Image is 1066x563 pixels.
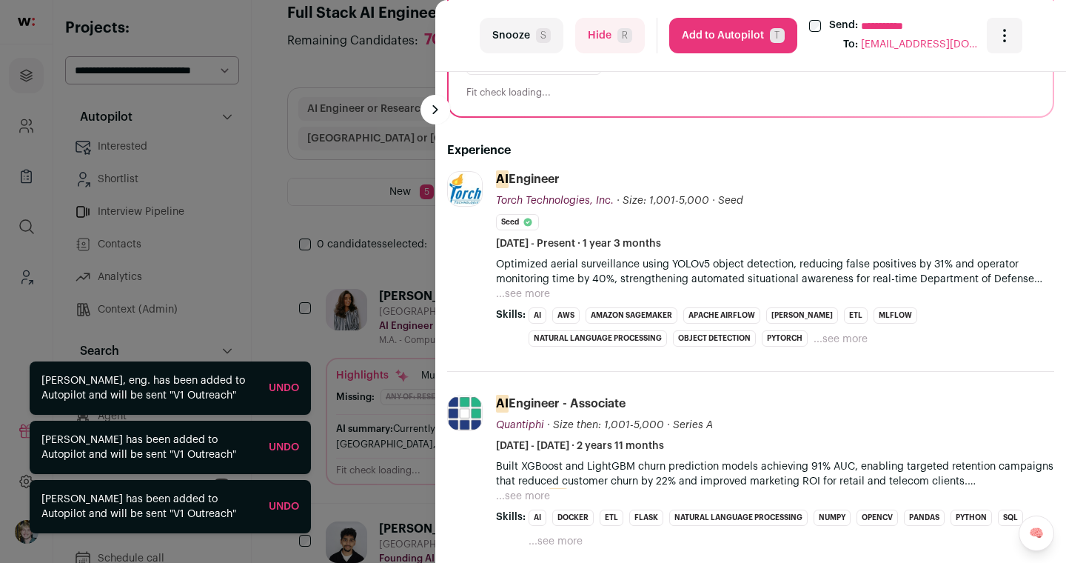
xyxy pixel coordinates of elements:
[766,307,838,324] li: [PERSON_NAME]
[667,418,670,433] span: ·
[536,28,551,43] span: S
[770,28,785,43] span: T
[1019,516,1054,551] a: 🧠
[987,18,1022,53] button: Open dropdown
[844,307,868,324] li: ETL
[448,173,482,205] img: 21414ce6865885a660248bee90c796c67464b272aa95eff62d4e799033ae215c.jpg
[547,420,664,430] span: · Size then: 1,001-5,000
[496,257,1054,287] p: Optimized aerial surveillance using YOLOv5 object detection, reducing false positives by 31% and ...
[857,510,898,526] li: OpenCV
[951,510,992,526] li: Python
[529,307,546,324] li: AI
[718,196,743,206] span: Seed
[861,37,979,53] span: [EMAIL_ADDRESS][DOMAIN_NAME]
[496,287,550,302] button: ...see more
[683,307,760,324] li: Apache Airflow
[673,330,756,347] li: Object Detection
[269,442,299,453] a: Undo
[496,214,539,230] li: Seed
[496,395,509,413] mark: AI
[496,439,664,453] span: [DATE] - [DATE] · 2 years 11 months
[41,433,257,462] div: [PERSON_NAME] has been added to Autopilot and will be sent "V1 Outreach"
[874,307,917,324] li: MLflow
[529,510,546,526] li: AI
[998,510,1023,526] li: SQL
[496,510,526,524] span: Skills:
[496,307,526,322] span: Skills:
[448,396,482,430] img: 696df08a5fbf2f01792431abff45c53767d52311b9e3a83f87256922c7400d96.jpg
[814,510,851,526] li: NumPy
[529,330,667,347] li: Natural Language Processing
[447,141,1054,159] h2: Experience
[549,488,567,504] mark: NLP
[496,171,560,187] div: Engineer
[617,28,632,43] span: R
[829,18,858,34] label: Send:
[575,18,645,53] button: HideR
[496,459,1054,489] p: Built XGBoost and LightGBM churn prediction models achieving 91% AUC, enabling targeted retention...
[496,236,661,251] span: [DATE] - Present · 1 year 3 months
[586,307,677,324] li: Amazon SageMaker
[814,332,868,347] button: ...see more
[904,510,945,526] li: Pandas
[496,196,614,206] span: Torch Technologies, Inc.
[466,87,1035,99] div: Fit check loading...
[480,18,563,53] button: SnoozeS
[269,502,299,512] a: Undo
[496,420,544,430] span: Quantiphi
[600,510,623,526] li: ETL
[269,383,299,393] a: Undo
[843,37,858,53] div: To:
[629,510,663,526] li: Flask
[552,510,594,526] li: Docker
[41,492,257,522] div: [PERSON_NAME] has been added to Autopilot and will be sent "V1 Outreach"
[669,510,808,526] li: Natural Language Processing
[762,330,808,347] li: PyTorch
[669,18,797,53] button: Add to AutopilotT
[673,420,713,430] span: Series A
[496,396,626,412] div: Engineer - Associate
[552,307,580,324] li: AWS
[496,170,509,188] mark: AI
[41,373,257,403] div: [PERSON_NAME], eng. has been added to Autopilot and will be sent "V1 Outreach"
[617,196,709,206] span: · Size: 1,001-5,000
[496,489,550,504] button: ...see more
[712,193,715,208] span: ·
[529,534,583,549] button: ...see more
